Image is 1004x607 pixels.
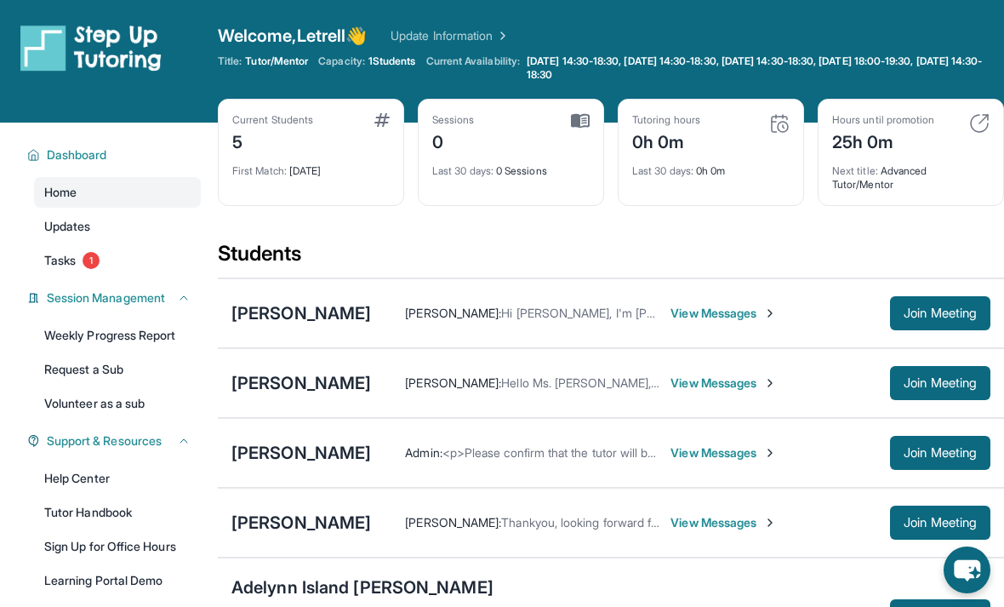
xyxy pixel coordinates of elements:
span: Tasks [44,252,76,269]
span: First Match : [232,164,287,177]
span: Tutor/Mentor [245,54,308,68]
span: Current Availability: [426,54,520,82]
img: Chevron-Right [763,446,777,460]
div: Hours until promotion [832,113,934,127]
a: Request a Sub [34,354,201,385]
span: 1 Students [368,54,416,68]
button: Join Meeting [890,366,990,400]
span: [PERSON_NAME] : [405,515,501,530]
span: Join Meeting [904,448,977,458]
button: Session Management [40,289,191,306]
span: Title: [218,54,242,68]
button: Support & Resources [40,432,191,450]
span: [DATE] 14:30-18:30, [DATE] 14:30-18:30, [DATE] 14:30-18:30, [DATE] 18:00-19:30, [DATE] 14:30-18:30 [527,54,1001,82]
span: Admin : [405,445,442,460]
img: Chevron-Right [763,516,777,530]
span: View Messages [670,305,777,322]
span: [PERSON_NAME] : [405,306,501,320]
span: Capacity: [318,54,365,68]
div: 0 Sessions [432,154,590,178]
span: 1 [83,252,100,269]
a: Learning Portal Demo [34,565,201,596]
span: Join Meeting [904,378,977,388]
img: card [969,113,990,134]
div: Sessions [432,113,475,127]
img: logo [20,24,162,72]
span: Session Management [47,289,165,306]
div: Students [218,240,1004,278]
img: card [769,113,790,134]
a: Weekly Progress Report [34,320,201,351]
span: View Messages [670,514,777,531]
a: Tutor Handbook [34,497,201,528]
a: Tasks1 [34,245,201,276]
img: Chevron Right [493,27,510,44]
a: Update Information [391,27,510,44]
img: card [571,113,590,129]
span: Next title : [832,164,878,177]
span: Support & Resources [47,432,162,450]
img: Chevron-Right [763,376,777,390]
span: Join Meeting [904,308,977,318]
span: Last 30 days : [432,164,493,177]
span: [PERSON_NAME] : [405,375,501,390]
div: 0 [432,127,475,154]
img: card [374,113,390,127]
button: chat-button [944,547,990,593]
a: Sign Up for Office Hours [34,531,201,562]
a: Help Center [34,463,201,494]
span: Join Meeting [904,518,977,528]
div: [PERSON_NAME] [231,441,371,465]
button: Join Meeting [890,506,990,540]
div: [PERSON_NAME] [231,511,371,535]
span: Last 30 days : [632,164,693,177]
a: Updates [34,211,201,242]
div: 5 [232,127,313,154]
button: Dashboard [40,146,191,163]
span: Welcome, Letrell 👋 [218,24,367,48]
img: Chevron-Right [763,306,777,320]
div: 0h 0m [632,154,790,178]
a: Home [34,177,201,208]
span: Dashboard [47,146,107,163]
span: View Messages [670,444,777,461]
div: 0h 0m [632,127,700,154]
span: Thankyou, looking forward for the classes. [501,515,728,530]
a: [DATE] 14:30-18:30, [DATE] 14:30-18:30, [DATE] 14:30-18:30, [DATE] 18:00-19:30, [DATE] 14:30-18:30 [523,54,1004,82]
a: Volunteer as a sub [34,388,201,419]
span: View Messages [670,375,777,392]
div: 25h 0m [832,127,934,154]
div: Tutoring hours [632,113,700,127]
div: Current Students [232,113,313,127]
span: Updates [44,218,91,235]
span: Home [44,184,77,201]
div: [PERSON_NAME] [231,371,371,395]
div: [PERSON_NAME] [231,301,371,325]
button: Join Meeting [890,436,990,470]
button: Join Meeting [890,296,990,330]
div: Adelynn Island [PERSON_NAME] [231,576,493,599]
div: Advanced Tutor/Mentor [832,154,990,192]
div: [DATE] [232,154,390,178]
